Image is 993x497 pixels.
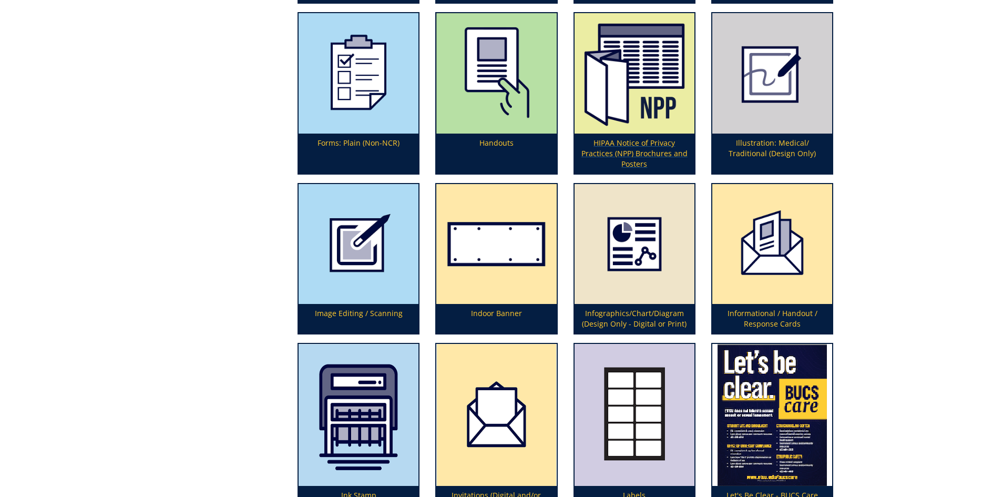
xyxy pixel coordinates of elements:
[712,184,832,333] a: Informational / Handout / Response Cards
[712,13,832,173] a: Illustration: Medical/ Traditional (Design Only)
[575,184,694,304] img: infographics-5949253cb6e9e1.58496165.png
[299,134,418,174] p: Forms: Plain (Non-NCR)
[436,344,556,486] img: invite-67a65ccf57f173.39654699.png
[436,304,556,333] p: Indoor Banner
[712,13,832,133] img: illustration-594922f2aac2d7.82608901.png
[299,184,418,304] img: image-editing-5949231040edd3.21314940.png
[436,134,556,174] p: Handouts
[718,344,827,486] img: letsbeclear-66d8855fd7d3e5.40934166.png
[712,134,832,174] p: Illustration: Medical/ Traditional (Design Only)
[575,304,694,333] p: Infographics/Chart/Diagram (Design Only - Digital or Print)
[436,184,556,333] a: Indoor Banner
[436,184,556,304] img: indoor-banner-594923681c52c5.63377287.png
[575,134,694,174] p: HIPAA Notice of Privacy Practices (NPP) Brochures and Posters
[299,13,418,173] a: Forms: Plain (Non-NCR)
[436,13,556,133] img: handouts-syllabi-5a5662ba7515c9.26193872.png
[575,344,694,486] img: labels-59492575864e68.60706406.png
[299,304,418,333] p: Image Editing / Scanning
[299,344,418,486] img: ink%20stamp-620d597748ba81.63058529.png
[712,304,832,333] p: Informational / Handout / Response Cards
[575,13,694,133] img: hipaa%20notice%20of%20privacy%20practices%20brochures%20and%20posters-64bff8af764eb2.37019104.png
[575,13,694,173] a: HIPAA Notice of Privacy Practices (NPP) Brochures and Posters
[299,184,418,333] a: Image Editing / Scanning
[299,13,418,133] img: forms-icon-5990f644d83108.76750562.png
[712,184,832,304] img: cardsproducticon-5990f4cab40f06.42393090.png
[436,13,556,173] a: Handouts
[575,184,694,333] a: Infographics/Chart/Diagram (Design Only - Digital or Print)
